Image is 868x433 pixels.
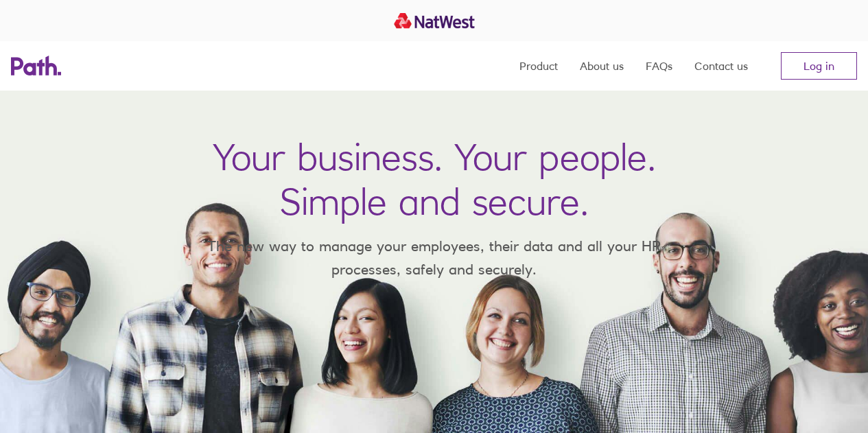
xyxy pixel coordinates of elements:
h1: Your business. Your people. Simple and secure. [213,134,656,224]
a: Product [519,41,558,91]
p: The new way to manage your employees, their data and all your HR processes, safely and securely. [187,235,681,281]
a: Contact us [694,41,748,91]
a: Log in [781,52,857,80]
a: About us [580,41,624,91]
a: FAQs [646,41,672,91]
